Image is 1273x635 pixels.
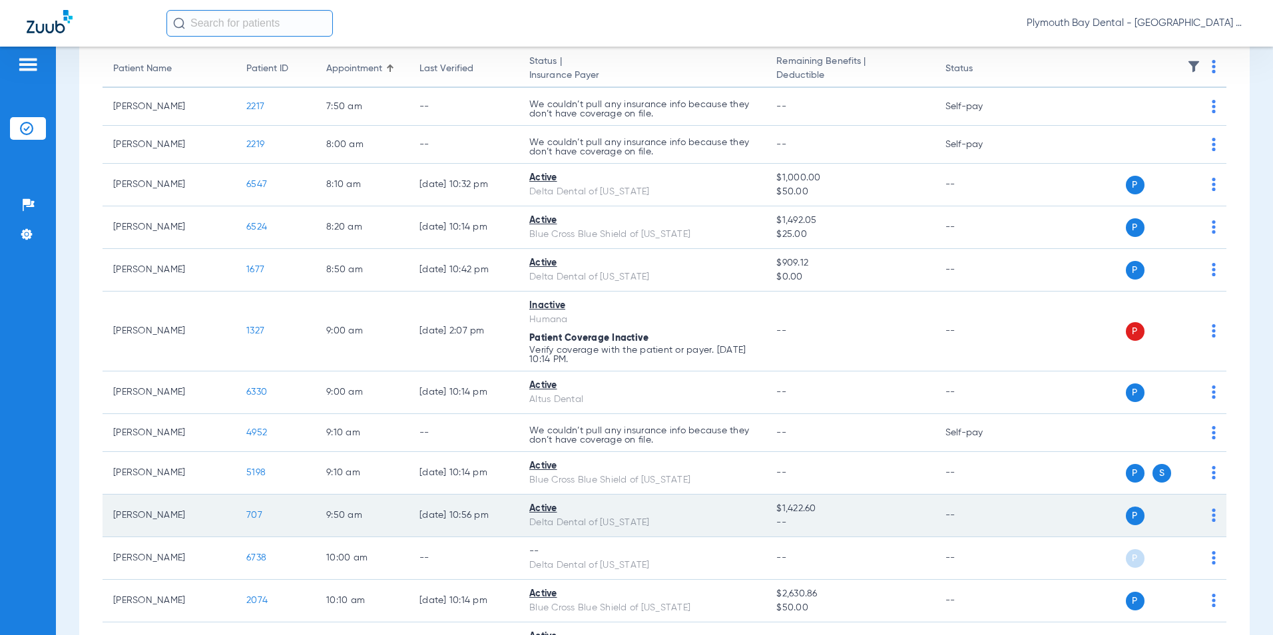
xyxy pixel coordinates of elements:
img: group-dot-blue.svg [1212,178,1216,191]
td: [PERSON_NAME] [103,88,236,126]
span: P [1126,383,1145,402]
span: -- [776,516,923,530]
div: Blue Cross Blue Shield of [US_STATE] [529,473,755,487]
span: $50.00 [776,185,923,199]
div: Active [529,379,755,393]
span: P [1126,261,1145,280]
div: Delta Dental of [US_STATE] [529,270,755,284]
span: 6330 [246,387,267,397]
img: Search Icon [173,17,185,29]
span: $1,422.60 [776,502,923,516]
td: [DATE] 10:14 PM [409,206,519,249]
div: Humana [529,313,755,327]
td: [PERSON_NAME] [103,292,236,371]
div: Delta Dental of [US_STATE] [529,185,755,199]
td: -- [935,371,1025,414]
span: Insurance Payer [529,69,755,83]
td: [PERSON_NAME] [103,164,236,206]
td: -- [935,249,1025,292]
td: [PERSON_NAME] [103,249,236,292]
img: filter.svg [1187,60,1200,73]
span: -- [776,326,786,335]
td: [DATE] 10:14 PM [409,452,519,495]
span: P [1126,549,1145,568]
span: 6524 [246,222,267,232]
td: [PERSON_NAME] [103,414,236,452]
td: -- [409,126,519,164]
span: 1327 [246,326,264,335]
td: -- [409,537,519,580]
div: Delta Dental of [US_STATE] [529,516,755,530]
span: 5198 [246,468,266,477]
td: -- [935,452,1025,495]
th: Status [935,51,1025,88]
td: -- [409,414,519,452]
div: Active [529,459,755,473]
span: S [1152,464,1171,483]
span: $2,630.86 [776,587,923,601]
td: 8:20 AM [316,206,409,249]
td: [PERSON_NAME] [103,371,236,414]
th: Status | [519,51,766,88]
td: 8:10 AM [316,164,409,206]
span: $25.00 [776,228,923,242]
span: -- [776,553,786,562]
span: $909.12 [776,256,923,270]
span: P [1126,218,1145,237]
span: -- [776,387,786,397]
span: 6547 [246,180,267,189]
span: $1,492.05 [776,214,923,228]
p: We couldn’t pull any insurance info because they don’t have coverage on file. [529,138,755,156]
span: 2217 [246,102,264,111]
div: Patient ID [246,62,288,76]
td: -- [935,537,1025,580]
div: Blue Cross Blue Shield of [US_STATE] [529,228,755,242]
img: group-dot-blue.svg [1212,385,1216,399]
span: P [1126,507,1145,525]
span: Plymouth Bay Dental - [GEOGRAPHIC_DATA] Dental [1027,17,1246,30]
span: Deductible [776,69,923,83]
img: group-dot-blue.svg [1212,100,1216,113]
img: Zuub Logo [27,10,73,33]
td: [PERSON_NAME] [103,126,236,164]
div: Active [529,587,755,601]
div: Blue Cross Blue Shield of [US_STATE] [529,601,755,615]
span: 2219 [246,140,264,149]
div: -- [529,544,755,558]
td: 9:00 AM [316,371,409,414]
span: -- [776,102,786,111]
div: Delta Dental of [US_STATE] [529,558,755,572]
img: group-dot-blue.svg [1212,324,1216,337]
span: -- [776,428,786,437]
span: 6738 [246,553,266,562]
td: -- [409,88,519,126]
p: Verify coverage with the patient or payer. [DATE] 10:14 PM. [529,345,755,364]
td: 9:10 AM [316,452,409,495]
td: -- [935,495,1025,537]
img: group-dot-blue.svg [1212,220,1216,234]
td: -- [935,580,1025,622]
td: [DATE] 10:42 PM [409,249,519,292]
td: 9:50 AM [316,495,409,537]
td: -- [935,292,1025,371]
td: Self-pay [935,126,1025,164]
img: group-dot-blue.svg [1212,138,1216,151]
td: [DATE] 10:32 PM [409,164,519,206]
td: [PERSON_NAME] [103,495,236,537]
td: Self-pay [935,414,1025,452]
td: 7:50 AM [316,88,409,126]
img: group-dot-blue.svg [1212,60,1216,73]
td: 8:50 AM [316,249,409,292]
td: -- [935,164,1025,206]
span: -- [776,140,786,149]
img: group-dot-blue.svg [1212,509,1216,522]
td: [PERSON_NAME] [103,537,236,580]
iframe: Chat Widget [1206,571,1273,635]
img: hamburger-icon [17,57,39,73]
th: Remaining Benefits | [766,51,934,88]
td: [DATE] 2:07 PM [409,292,519,371]
div: Patient Name [113,62,172,76]
td: [PERSON_NAME] [103,206,236,249]
span: 4952 [246,428,267,437]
